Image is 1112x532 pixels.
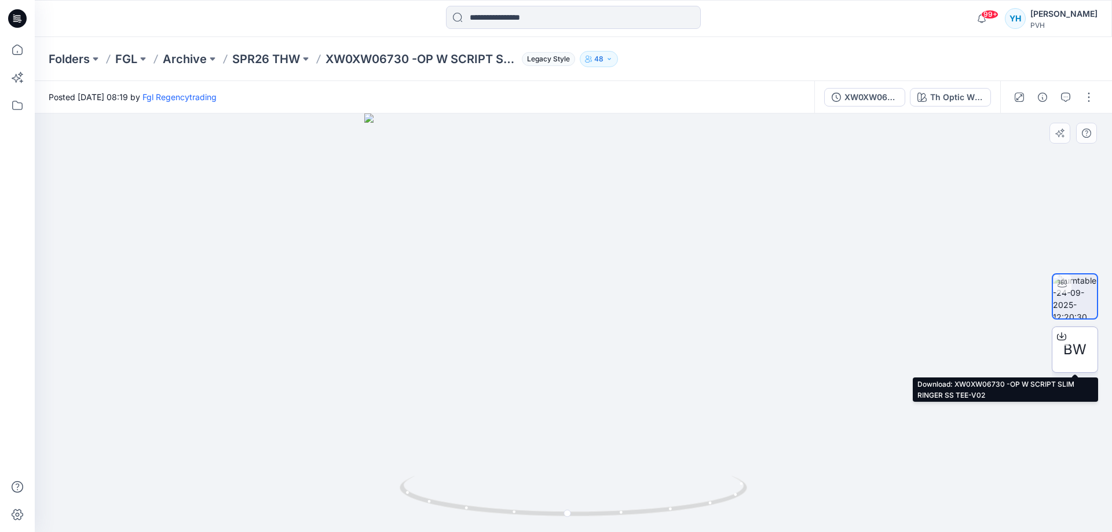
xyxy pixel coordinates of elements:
img: turntable-24-09-2025-12:20:30 [1053,274,1097,318]
p: 48 [594,53,603,65]
div: [PERSON_NAME] [1030,7,1098,21]
button: 48 [580,51,618,67]
span: Legacy Style [522,52,575,66]
button: Th Optic White [910,88,991,107]
span: 99+ [981,10,998,19]
button: Details [1033,88,1052,107]
div: XW0XW06730 -OP W SCRIPT SLIM RINGER SS TEE-V02 [844,91,898,104]
a: Archive [163,51,207,67]
div: Th Optic White [930,91,983,104]
a: Fgl Regencytrading [142,92,217,102]
button: XW0XW06730 -OP W SCRIPT SLIM RINGER SS TEE-V02 [824,88,905,107]
div: PVH [1030,21,1098,30]
div: YH [1005,8,1026,29]
p: XW0XW06730 -OP W SCRIPT SLIM RINGER SS TEE-V02 [325,51,517,67]
a: FGL [115,51,137,67]
span: Posted [DATE] 08:19 by [49,91,217,103]
span: BW [1063,339,1087,360]
a: Folders [49,51,90,67]
button: Legacy Style [517,51,575,67]
a: SPR26 THW [232,51,300,67]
